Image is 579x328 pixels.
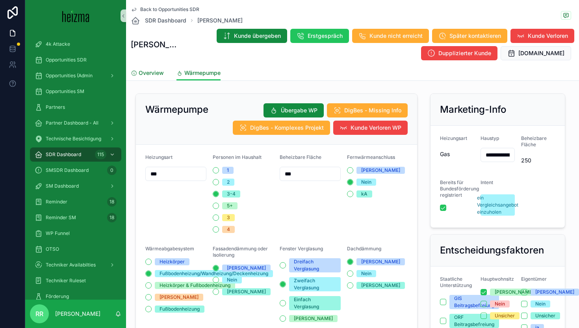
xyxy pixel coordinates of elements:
[46,230,70,237] span: WP Funnel
[217,29,287,43] button: Kunde übergeben
[30,69,121,83] a: Opportunities (Admin
[46,73,93,79] span: Opportunities (Admin
[107,213,117,222] div: 18
[30,211,121,225] a: Reminder SM18
[30,53,121,67] a: Opportunities SDR
[280,246,323,252] span: Fenster Verglasung
[264,103,324,117] button: Übergabe WP
[481,135,499,141] span: Haustyp
[521,157,555,164] span: 250
[46,41,70,47] span: 4k Attacke
[351,124,401,132] span: Kunde Verloren WP
[145,17,186,24] span: SDR Dashboard
[30,274,121,288] a: Techniker Ruleset
[30,163,121,177] a: SMSDR Dashboard0
[327,103,408,117] button: DigBes - Missing Info
[160,258,185,265] div: Heizkörper
[510,29,574,43] button: Kunde Verloren
[227,226,230,233] div: 4
[481,276,514,282] span: Hauptwohnsitz
[30,84,121,99] a: Opportunities SM
[184,69,221,77] span: Wärmepumpe
[30,195,121,209] a: Reminder18
[95,150,106,159] div: 115
[145,246,194,252] span: Wärmeabgabesystem
[352,29,429,43] button: Kunde nicht erreicht
[176,66,221,81] a: Wärmepumpe
[55,310,100,318] p: [PERSON_NAME]
[145,103,208,116] h2: Wärmepumpe
[528,32,568,40] span: Kunde Verloren
[344,106,401,114] span: DigBes - Missing Info
[521,135,547,147] span: Beheizbare Fläche
[160,294,199,301] div: [PERSON_NAME]
[227,214,230,221] div: 3
[477,194,518,216] div: ein Vergleichsangebot einzuholen
[131,6,199,13] a: Back to Opportunities SDR
[281,106,317,114] span: Übergabe WP
[46,136,101,142] span: Technische Besichtigung
[290,29,349,43] button: Erstgespräch
[107,166,117,175] div: 0
[361,167,400,174] div: [PERSON_NAME]
[131,16,186,25] a: SDR Dashboard
[213,154,262,160] span: Personen im Haushalt
[30,179,121,193] a: SM Dashboard
[440,244,544,257] h2: Entscheidungsfaktoren
[361,258,400,265] div: [PERSON_NAME]
[454,295,494,309] div: GIS Beitragsbefreiung
[233,121,330,135] button: DigBes - Komplexes Projekt
[140,6,199,13] span: Back to Opportunities SDR
[501,46,571,60] button: [DOMAIN_NAME]
[495,300,505,307] div: Nein
[30,242,121,256] a: OTSO
[361,282,400,289] div: [PERSON_NAME]
[521,276,547,282] span: Eigentümer
[30,147,121,162] a: SDR Dashboard115
[30,289,121,304] a: Förderung
[197,17,243,24] a: [PERSON_NAME]
[227,190,236,198] div: 3-4
[30,100,121,114] a: Partners
[46,262,96,268] span: Techniker Availabilties
[46,183,79,189] span: SM Dashboard
[454,314,494,328] div: ORF Beitragsbefreiung
[535,312,555,319] div: Unsicher
[518,49,564,57] span: [DOMAIN_NAME]
[107,197,117,207] div: 18
[440,150,474,158] span: Gas
[160,270,268,277] div: Fußbodenheizung/Wandheizung/Deckenheizung
[361,270,371,277] div: Nein
[294,258,336,272] div: Dreifach Verglasung
[227,179,230,186] div: 2
[227,167,229,174] div: 1
[361,190,367,198] div: kA
[131,39,180,50] h1: [PERSON_NAME]
[440,135,467,141] span: Heizungsart
[46,120,98,126] span: Partner Dashboard - All
[432,29,507,43] button: Später kontaktieren
[30,226,121,240] a: WP Funnel
[160,306,200,313] div: Fußbodenheizung
[46,167,89,173] span: SMSDR Dashboard
[145,154,173,160] span: Heizungsart
[535,289,574,296] div: [PERSON_NAME]
[294,277,336,291] div: Zweifach Verglasung
[46,88,84,95] span: Opportunities SM
[449,32,501,40] span: Später kontaktieren
[213,246,268,258] span: Fassadendämmung oder Isolierung
[333,121,408,135] button: Kunde Verloren WP
[440,276,472,288] span: Staatliche Unterstützung
[227,288,266,295] div: [PERSON_NAME]
[227,276,237,283] div: Nein
[227,265,266,272] div: [PERSON_NAME]
[30,116,121,130] a: Partner Dashboard - All
[361,179,371,186] div: Nein
[35,309,43,319] span: RR
[62,9,89,22] img: App logo
[495,289,534,296] div: [PERSON_NAME]
[250,124,324,132] span: DigBes - Komplexes Projekt
[46,151,81,158] span: SDR Dashboard
[160,282,230,289] div: Heizkörper & Fußbodenheizung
